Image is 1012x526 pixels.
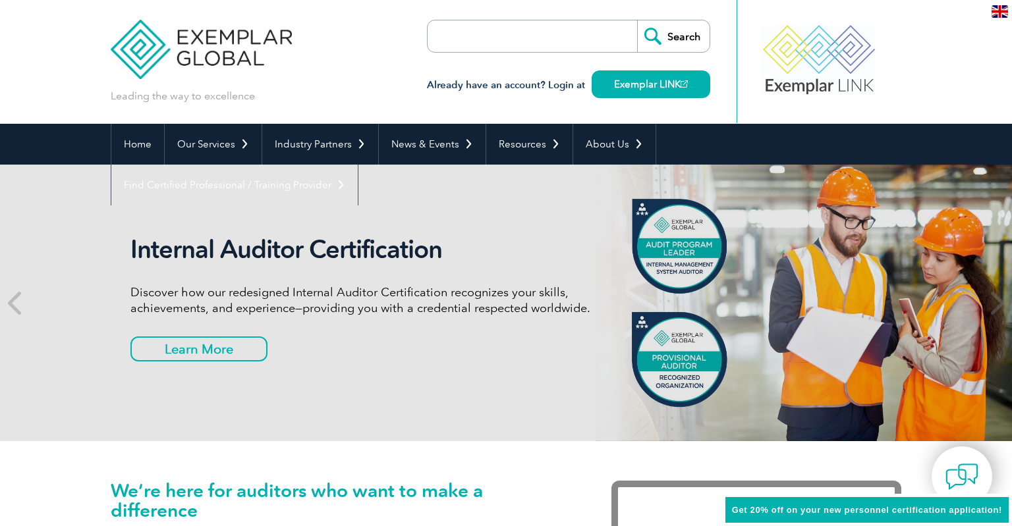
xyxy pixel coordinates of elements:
span: Get 20% off on your new personnel certification application! [732,505,1002,515]
a: Resources [486,124,573,165]
a: Find Certified Professional / Training Provider [111,165,358,205]
h2: Internal Auditor Certification [130,234,625,265]
img: en [992,5,1008,18]
a: Home [111,124,164,165]
img: open_square.png [681,80,688,88]
input: Search [637,20,710,52]
a: Our Services [165,124,262,165]
a: Learn More [130,336,267,361]
h3: Already have an account? Login at [427,77,710,93]
h1: We’re here for auditors who want to make a difference [111,481,572,520]
a: Exemplar LINK [592,70,710,98]
a: Industry Partners [262,124,378,165]
p: Leading the way to excellence [111,89,255,103]
img: contact-chat.png [945,460,978,493]
a: About Us [573,124,656,165]
a: News & Events [379,124,486,165]
p: Discover how our redesigned Internal Auditor Certification recognizes your skills, achievements, ... [130,284,625,316]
